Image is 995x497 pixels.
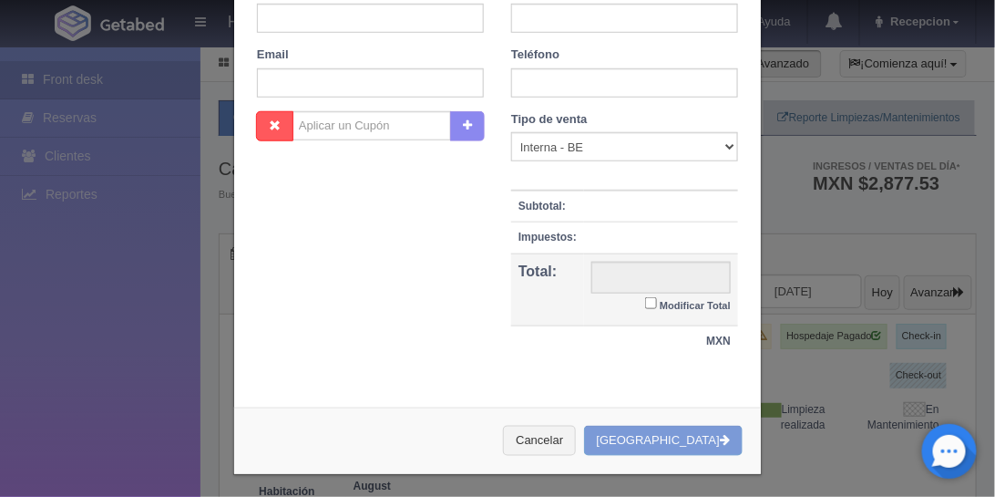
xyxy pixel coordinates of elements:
label: Email [257,47,289,64]
th: Total: [511,254,584,326]
input: Modificar Total [645,297,657,309]
label: Teléfono [511,47,559,64]
strong: MXN [706,335,731,347]
th: Impuestos: [511,223,584,254]
input: Aplicar un Cupón [292,111,451,140]
small: Modificar Total [660,300,731,311]
label: Tipo de venta [511,111,588,129]
th: Subtotal: [511,191,584,223]
button: Cancelar [503,426,576,456]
